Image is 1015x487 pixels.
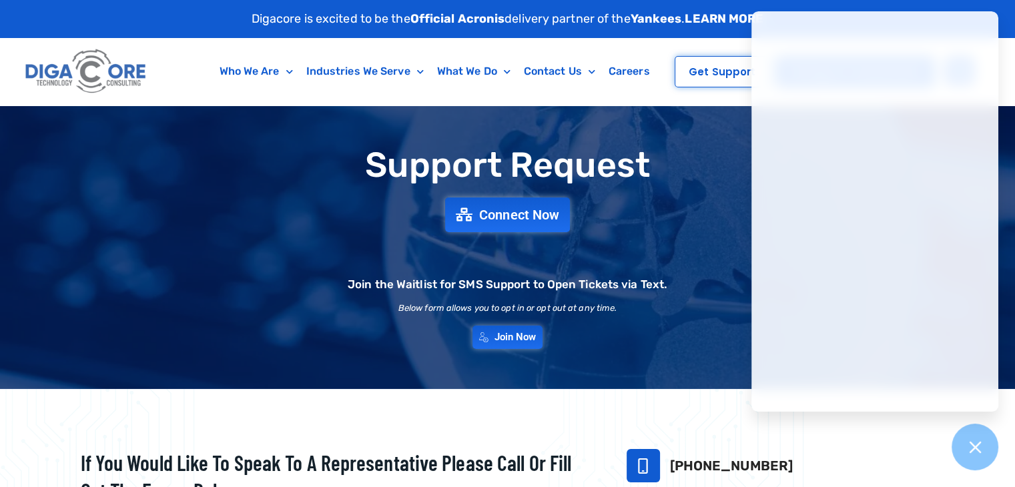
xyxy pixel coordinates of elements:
[517,56,602,87] a: Contact Us
[602,56,657,87] a: Careers
[430,56,517,87] a: What We Do
[751,11,998,412] iframe: Chatgenie Messenger
[472,326,543,349] a: Join Now
[410,11,505,26] strong: Official Acronis
[300,56,430,87] a: Industries We Serve
[494,332,537,342] span: Join Now
[689,67,755,77] span: Get Support
[204,56,665,87] nav: Menu
[670,458,793,474] a: [PHONE_NUMBER]
[22,45,150,99] img: Digacore logo 1
[445,197,570,232] a: Connect Now
[348,279,667,290] h2: Join the Waitlist for SMS Support to Open Tickets via Text.
[631,11,682,26] strong: Yankees
[47,146,968,184] h1: Support Request
[685,11,763,26] a: LEARN MORE
[675,56,769,87] a: Get Support
[479,208,559,221] span: Connect Now
[252,10,764,28] p: Digacore is excited to be the delivery partner of the .
[627,449,660,482] a: 732-646-5725
[213,56,300,87] a: Who We Are
[398,304,617,312] h2: Below form allows you to opt in or opt out at any time.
